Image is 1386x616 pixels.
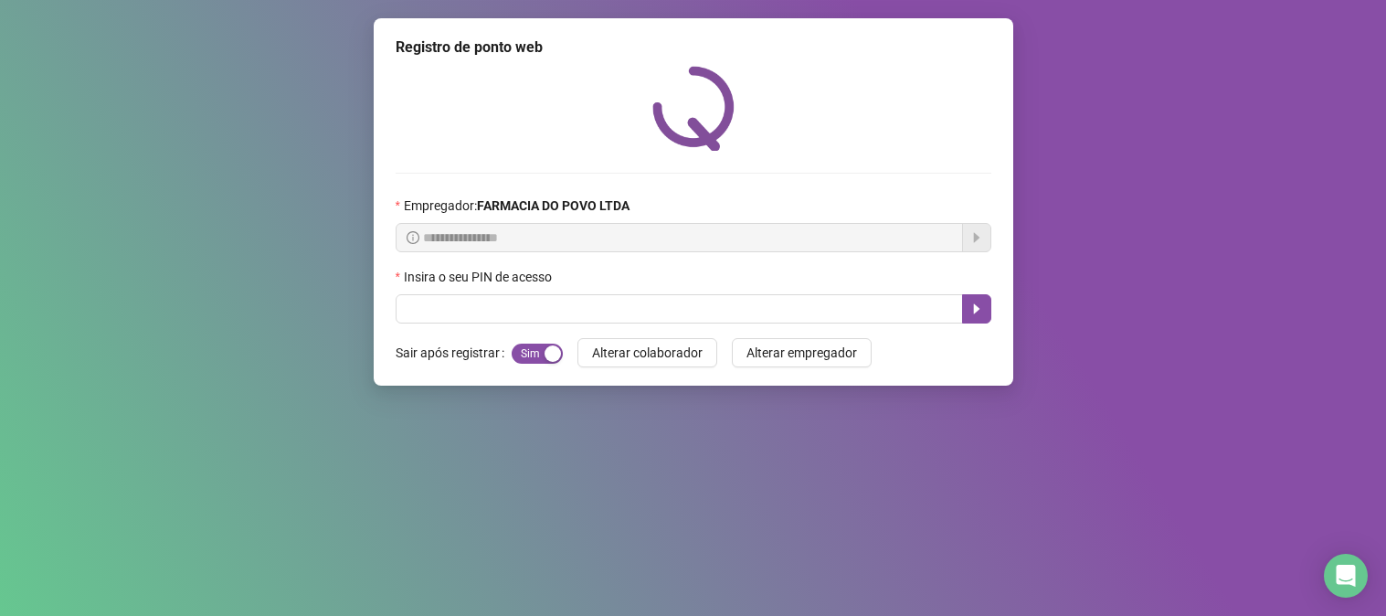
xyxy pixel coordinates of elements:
button: Alterar empregador [732,338,872,367]
label: Sair após registrar [396,338,512,367]
span: caret-right [969,302,984,316]
span: Alterar empregador [746,343,857,363]
span: Alterar colaborador [592,343,703,363]
div: Open Intercom Messenger [1324,554,1368,598]
span: Empregador : [404,196,630,216]
strong: FARMACIA DO POVO LTDA [477,198,630,213]
button: Alterar colaborador [577,338,717,367]
img: QRPoint [652,66,735,151]
span: info-circle [407,231,419,244]
div: Registro de ponto web [396,37,991,58]
label: Insira o seu PIN de acesso [396,267,564,287]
